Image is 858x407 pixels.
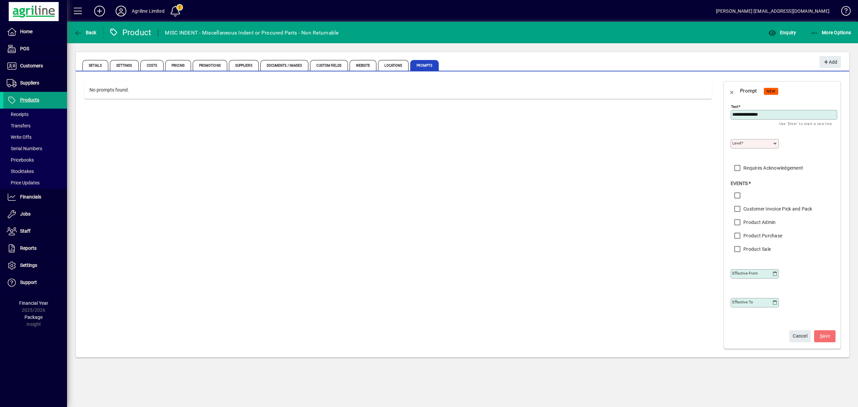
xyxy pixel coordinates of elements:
a: Jobs [3,206,67,223]
label: Requires Acknowledgement [742,165,803,171]
a: Settings [3,257,67,274]
span: Settings [20,263,37,268]
span: Transfers [7,123,30,128]
span: Documents / Images [260,60,309,71]
div: No prompts found. [84,81,712,99]
span: Price Updates [7,180,40,185]
span: Locations [378,60,409,71]
span: POS [20,46,29,51]
span: More Options [810,30,851,35]
a: Pricebooks [3,154,67,166]
span: Add [823,57,837,68]
span: Cancel [793,331,807,342]
a: Support [3,274,67,291]
span: Support [20,280,37,285]
mat-label: Effective To [732,300,753,304]
a: Price Updates [3,177,67,188]
span: Settings [110,60,139,71]
span: Reports [20,245,37,251]
button: Enquiry [767,26,798,39]
span: Website [350,60,377,71]
a: POS [3,41,67,57]
a: Write Offs [3,131,67,143]
span: Events * [731,181,751,186]
button: Add [89,5,110,17]
span: Suppliers [20,80,39,85]
a: Customers [3,58,67,74]
button: Profile [110,5,132,17]
a: Financials [3,189,67,206]
a: Reports [3,240,67,257]
button: More Options [809,26,853,39]
a: Receipts [3,109,67,120]
mat-hint: Use 'Enter' to start a new line [779,120,832,127]
span: Details [82,60,108,71]
span: Promotions [193,60,227,71]
span: NEW [767,89,776,94]
div: Product [109,27,151,38]
span: Home [20,29,33,34]
mat-label: Text [731,104,738,109]
span: Products [20,97,39,103]
span: Prompts [410,60,439,71]
span: Back [74,30,97,35]
div: Agriline Limited [132,6,165,16]
a: Serial Numbers [3,143,67,154]
label: Product Sale [742,246,771,252]
span: Stocktakes [7,169,34,174]
span: Costs [140,60,164,71]
span: Pricing [165,60,191,71]
app-page-header-button: Back [67,26,104,39]
div: Prompt [740,85,757,96]
a: Home [3,23,67,40]
label: Customer Invoice Pick and Pack [742,206,812,212]
span: Serial Numbers [7,146,42,151]
span: Package [24,314,43,320]
mat-label: Effective From [732,271,758,276]
span: Custom Fields [310,60,348,71]
span: Jobs [20,211,30,217]
button: Back [724,83,740,99]
button: Cancel [789,330,811,342]
span: Staff [20,228,30,234]
span: Enquiry [768,30,796,35]
span: Pricebooks [7,157,34,163]
span: S [820,333,822,339]
button: Add [819,56,841,68]
span: ave [820,331,830,342]
a: Suppliers [3,75,67,92]
span: Financials [20,194,41,199]
div: MISC INDENT - Miscellaneous Indent or Procured Parts - Non Returnable [165,27,339,38]
button: Back [72,26,98,39]
span: Suppliers [229,60,259,71]
a: Transfers [3,120,67,131]
span: Customers [20,63,43,68]
div: [PERSON_NAME] [EMAIL_ADDRESS][DOMAIN_NAME] [716,6,830,16]
span: Write Offs [7,134,32,140]
label: Product Purchase [742,232,782,239]
mat-label: Level [732,141,741,146]
button: Save [814,330,836,342]
span: Receipts [7,112,28,117]
span: Financial Year [19,300,48,306]
a: Stocktakes [3,166,67,177]
a: Knowledge Base [836,1,850,23]
a: Staff [3,223,67,240]
label: Product Admin [742,219,776,226]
